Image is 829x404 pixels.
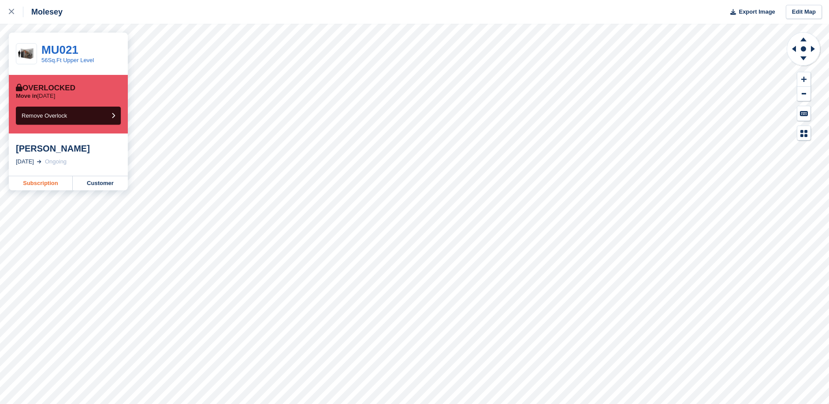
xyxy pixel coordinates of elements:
[16,93,37,99] span: Move in
[797,106,810,121] button: Keyboard Shortcuts
[23,7,63,17] div: Molesey
[739,7,775,16] span: Export Image
[16,143,121,154] div: [PERSON_NAME]
[73,176,128,190] a: Customer
[797,87,810,101] button: Zoom Out
[16,84,75,93] div: Overlocked
[37,160,41,163] img: arrow-right-light-icn-cde0832a797a2874e46488d9cf13f60e5c3a73dbe684e267c42b8395dfbc2abf.svg
[786,5,822,19] a: Edit Map
[16,157,34,166] div: [DATE]
[41,57,94,63] a: 56Sq.Ft Upper Level
[9,176,73,190] a: Subscription
[16,93,55,100] p: [DATE]
[41,43,78,56] a: MU021
[22,112,67,119] span: Remove Overlock
[797,126,810,141] button: Map Legend
[725,5,775,19] button: Export Image
[16,107,121,125] button: Remove Overlock
[45,157,67,166] div: Ongoing
[797,72,810,87] button: Zoom In
[16,46,37,62] img: 56sqft.jpg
